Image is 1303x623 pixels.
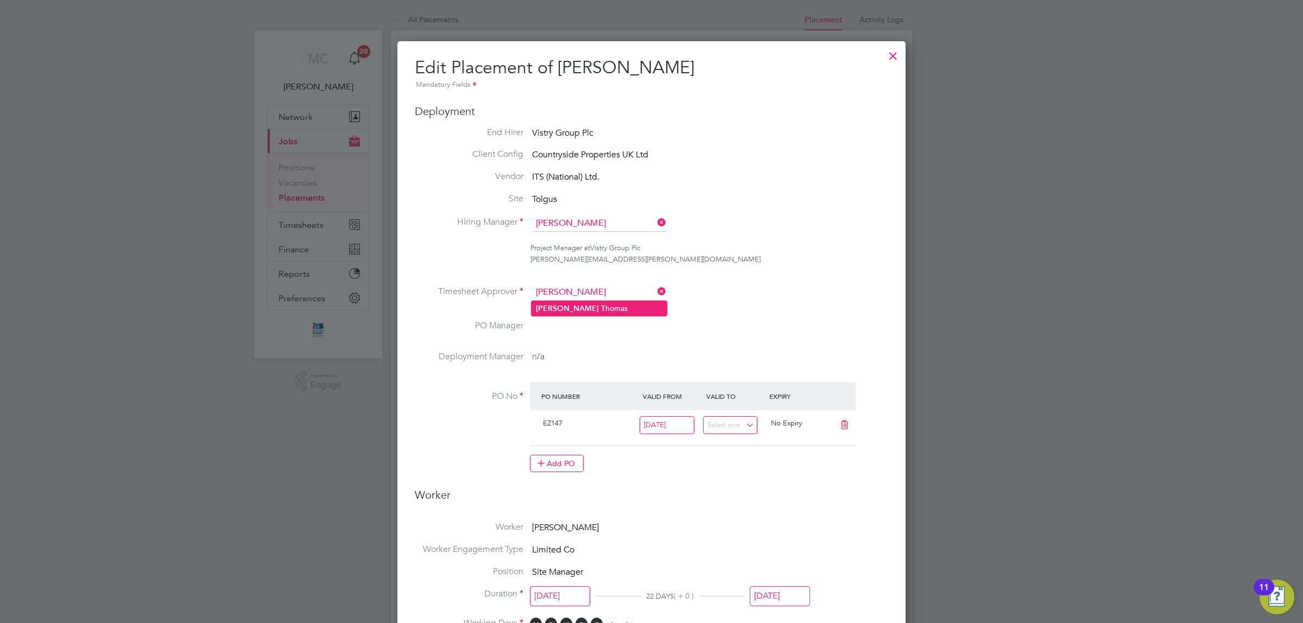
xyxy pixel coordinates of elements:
[530,243,590,252] span: Project Manager at
[532,301,667,316] li: homas
[771,418,802,428] span: No Expiry
[704,386,767,406] div: Valid To
[1259,587,1269,601] div: 11
[530,455,584,472] button: Add PO
[532,523,599,533] span: [PERSON_NAME]
[415,104,888,118] h3: Deployment
[415,588,523,600] label: Duration
[532,128,593,138] span: Vistry Group Plc
[674,591,694,601] span: ( + 0 )
[767,386,830,406] div: Expiry
[415,566,523,577] label: Position
[750,586,810,606] input: Select one
[415,217,523,228] label: Hiring Manager
[415,127,523,138] label: End Hirer
[601,304,605,313] b: T
[415,286,523,297] label: Timesheet Approver
[415,79,888,91] div: Mandatory Fields
[1260,580,1294,614] button: Open Resource Center, 11 new notifications
[415,391,523,402] label: PO No
[532,215,666,232] input: Search for...
[415,57,694,78] span: Edit Placement of [PERSON_NAME]
[415,193,523,205] label: Site
[532,284,666,301] input: Search for...
[415,320,523,332] label: PO Manager
[532,351,545,362] span: n/a
[536,304,599,313] b: [PERSON_NAME]
[640,386,704,406] div: Valid From
[415,171,523,182] label: Vendor
[415,149,523,160] label: Client Config
[532,544,574,555] span: Limited Co
[530,254,888,265] div: [PERSON_NAME][EMAIL_ADDRESS][PERSON_NAME][DOMAIN_NAME]
[646,592,674,601] span: 22 DAYS
[543,418,562,428] span: EZ147
[415,351,523,363] label: Deployment Manager
[415,522,523,533] label: Worker
[640,416,694,434] input: Select one
[590,243,640,252] span: Vistry Group Plc
[532,194,557,205] span: Tolgus
[415,544,523,555] label: Worker Engagement Type
[532,150,648,161] span: Countryside Properties UK Ltd
[530,586,590,606] input: Select one
[539,386,640,406] div: PO Number
[532,567,583,577] span: Site Manager
[415,488,888,511] h3: Worker
[703,416,758,434] input: Select one
[532,171,599,182] span: ITS (National) Ltd.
